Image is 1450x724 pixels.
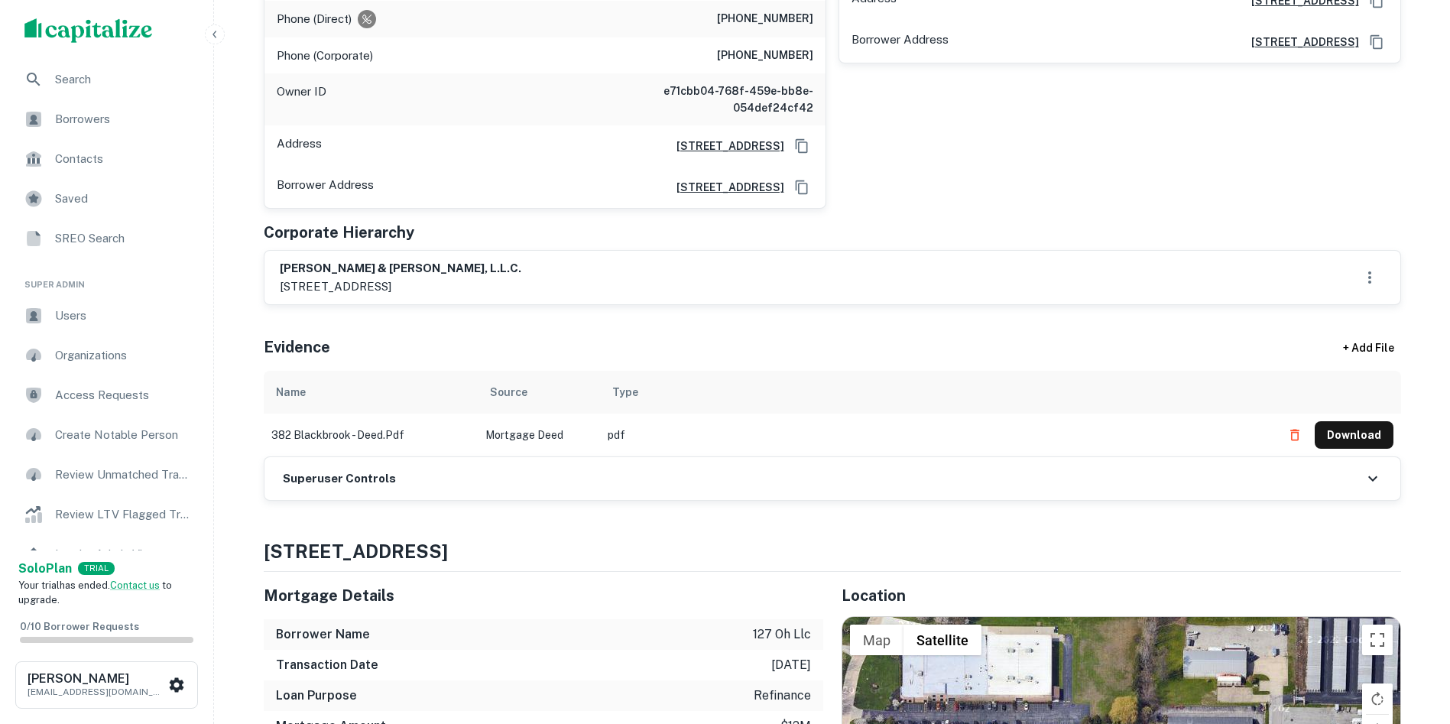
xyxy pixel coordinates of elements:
h6: [PHONE_NUMBER] [717,10,813,28]
h4: [STREET_ADDRESS] [264,537,1401,565]
span: Your trial has ended. to upgrade. [18,580,172,606]
button: Rotate map clockwise [1362,683,1393,714]
p: Borrower Address [277,176,374,199]
p: [STREET_ADDRESS] [280,278,521,296]
div: scrollable content [264,371,1401,456]
span: Saved [55,190,192,208]
span: Borrowers [55,110,192,128]
span: SREO Search [55,229,192,248]
a: Review LTV Flagged Transactions [12,496,201,533]
h6: [PERSON_NAME] [28,673,165,685]
a: Access Requests [12,377,201,414]
button: Show street map [850,625,903,655]
p: Phone (Direct) [277,10,352,28]
div: + Add File [1315,334,1422,362]
button: Copy Address [790,176,813,199]
td: Mortgage Deed [478,414,600,456]
li: Super Admin [12,260,201,297]
h6: Borrower Name [276,625,370,644]
h5: Corporate Hierarchy [264,221,414,244]
a: Saved [12,180,201,217]
a: Create Notable Person [12,417,201,453]
div: Type [612,383,638,401]
button: [PERSON_NAME][EMAIL_ADDRESS][DOMAIN_NAME] [15,661,198,709]
p: [EMAIL_ADDRESS][DOMAIN_NAME] [28,685,165,699]
a: SoloPlan [18,560,72,578]
a: Review Unmatched Transactions [12,456,201,493]
a: [STREET_ADDRESS] [664,179,784,196]
div: TRIAL [78,562,115,575]
a: [STREET_ADDRESS] [1239,34,1359,50]
button: Show satellite imagery [903,625,981,655]
h6: [PERSON_NAME] & [PERSON_NAME], l.l.c. [280,260,521,278]
a: Lender Admin View [12,536,201,573]
p: 127 oh llc [753,625,811,644]
h6: e71cbb04-768f-459e-bb8e-054def24cf42 [630,83,813,116]
span: Users [55,307,192,325]
img: capitalize-logo.png [24,18,153,43]
h5: Mortgage Details [264,584,823,607]
div: Name [276,383,306,401]
th: Name [264,371,478,414]
span: Search [55,70,192,89]
span: Contacts [55,150,192,168]
span: Organizations [55,346,192,365]
p: Phone (Corporate) [277,47,373,65]
div: Source [490,383,527,401]
button: Download [1315,421,1393,449]
h6: Transaction Date [276,656,378,674]
a: Search [12,61,201,98]
span: Review LTV Flagged Transactions [55,505,192,524]
a: Borrowers [12,101,201,138]
p: [DATE] [771,656,811,674]
td: 382 blackbrook - deed.pdf [264,414,478,456]
p: refinance [754,687,811,705]
button: Copy Address [1365,31,1388,54]
a: Users [12,297,201,334]
strong: Solo Plan [18,561,72,576]
h6: [PHONE_NUMBER] [717,47,813,65]
iframe: Chat Widget [1374,602,1450,675]
button: Toggle fullscreen view [1362,625,1393,655]
div: Requests to not be contacted at this number [358,10,376,28]
p: Address [277,135,322,157]
p: Owner ID [277,83,326,116]
h6: Superuser Controls [283,470,396,488]
th: Source [478,371,600,414]
th: Type [600,371,1273,414]
h6: Loan Purpose [276,687,357,705]
a: Organizations [12,337,201,374]
span: Create Notable Person [55,426,192,444]
span: Review Unmatched Transactions [55,466,192,484]
a: Contact us [110,580,160,591]
td: pdf [600,414,1273,456]
span: 0 / 10 Borrower Requests [20,621,139,632]
h5: Location [842,584,1401,607]
a: SREO Search [12,220,201,257]
span: Access Requests [55,386,192,404]
a: Contacts [12,141,201,177]
span: Lender Admin View [55,545,192,563]
button: Delete file [1281,423,1309,447]
h5: Evidence [264,336,330,359]
a: [STREET_ADDRESS] [664,138,784,154]
p: Borrower Address [852,31,949,54]
button: Copy Address [790,135,813,157]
